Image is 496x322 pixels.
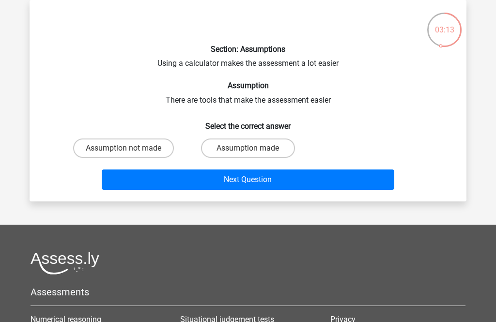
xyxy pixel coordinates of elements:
div: 03:13 [426,12,463,36]
h6: Assumption [45,81,451,90]
h6: Select the correct answer [45,114,451,131]
img: Assessly logo [31,252,99,275]
label: Assumption not made [73,138,174,158]
h5: Assessments [31,286,465,298]
div: Using a calculator makes the assessment a lot easier There are tools that make the assessment easier [33,8,463,194]
label: Assumption made [201,138,294,158]
button: Next Question [102,169,395,190]
h6: Section: Assumptions [45,45,451,54]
